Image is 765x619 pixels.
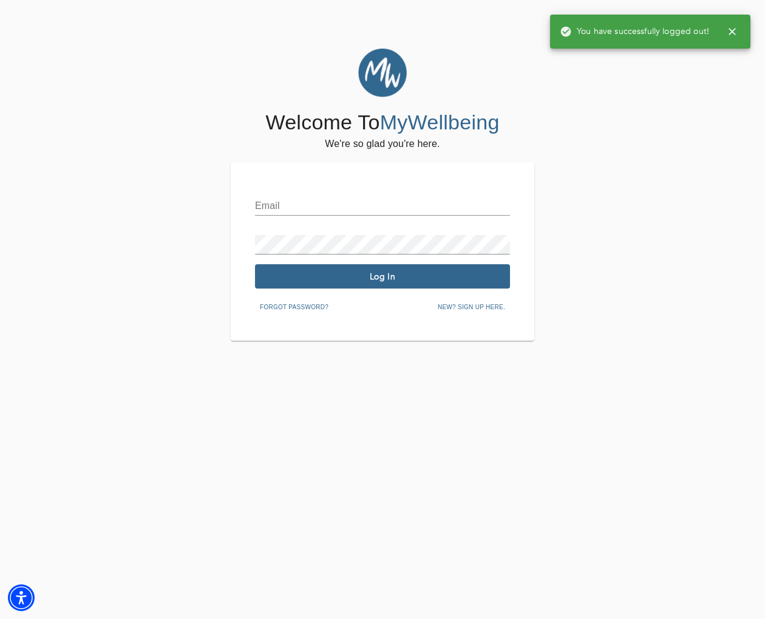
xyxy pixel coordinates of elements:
[255,301,333,311] a: Forgot password?
[255,298,333,316] button: Forgot password?
[358,49,407,97] img: MyWellbeing
[260,271,505,282] span: Log In
[438,302,505,313] span: New? Sign up here.
[8,584,35,611] div: Accessibility Menu
[255,264,510,289] button: Log In
[260,302,328,313] span: Forgot password?
[560,26,709,38] span: You have successfully logged out!
[265,110,499,135] h4: Welcome To
[380,111,500,134] span: MyWellbeing
[325,135,440,152] h6: We're so glad you're here.
[433,298,510,316] button: New? Sign up here.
